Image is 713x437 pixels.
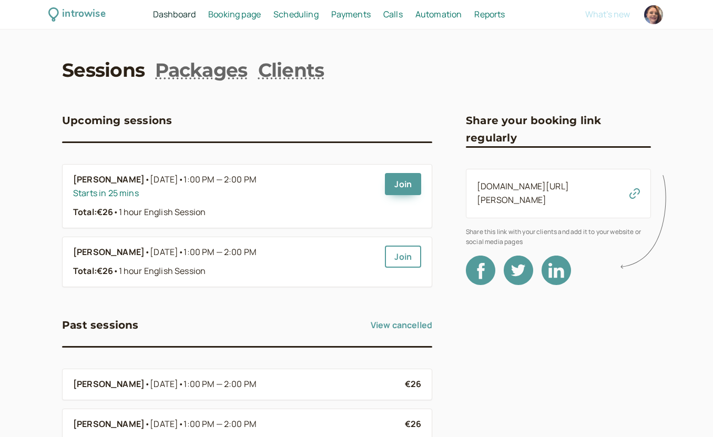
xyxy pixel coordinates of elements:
[150,246,256,259] span: [DATE]
[150,378,256,391] span: [DATE]
[184,174,256,185] span: 1:00 PM — 2:00 PM
[153,8,196,22] a: Dashboard
[145,378,150,391] span: •
[73,246,376,278] a: [PERSON_NAME]•[DATE]•1:00 PM — 2:00 PMTotal:€26•1 hour English Session
[62,317,139,333] h3: Past sessions
[474,8,505,22] a: Reports
[73,173,376,219] a: [PERSON_NAME]•[DATE]•1:00 PM — 2:00 PMStarts in 25 minsTotal:€26•1 hour English Session
[145,246,150,259] span: •
[73,173,145,187] b: [PERSON_NAME]
[660,387,713,437] iframe: Chat Widget
[585,8,630,20] span: What's new
[371,317,432,333] a: View cancelled
[178,378,184,390] span: •
[383,8,403,22] a: Calls
[184,378,256,390] span: 1:00 PM — 2:00 PM
[178,246,184,258] span: •
[383,8,403,20] span: Calls
[150,418,256,431] span: [DATE]
[153,8,196,20] span: Dashboard
[273,8,319,20] span: Scheduling
[73,378,396,391] a: [PERSON_NAME]•[DATE]•1:00 PM — 2:00 PM
[405,418,421,430] b: €26
[477,180,569,206] a: [DOMAIN_NAME][URL][PERSON_NAME]
[48,6,106,23] a: introwise
[150,173,256,187] span: [DATE]
[62,57,145,83] a: Sessions
[273,8,319,22] a: Scheduling
[145,173,150,187] span: •
[155,57,247,83] a: Packages
[258,57,324,83] a: Clients
[113,206,118,218] span: •
[184,246,256,258] span: 1:00 PM — 2:00 PM
[178,418,184,430] span: •
[385,173,421,195] a: Join
[73,378,145,391] b: [PERSON_NAME]
[73,418,145,431] b: [PERSON_NAME]
[113,206,206,218] span: 1 hour English Session
[331,8,371,22] a: Payments
[466,227,651,247] span: Share this link with your clients and add it to your website or social media pages
[643,4,665,26] a: Account
[466,112,651,146] h3: Share your booking link regularly
[415,8,462,22] a: Automation
[405,378,421,390] b: €26
[73,187,376,200] div: Starts in 25 mins
[208,8,261,20] span: Booking page
[113,265,206,277] span: 1 hour English Session
[208,8,261,22] a: Booking page
[585,9,630,19] button: What's new
[145,418,150,431] span: •
[73,418,396,431] a: [PERSON_NAME]•[DATE]•1:00 PM — 2:00 PM
[73,265,113,277] strong: Total: €26
[73,246,145,259] b: [PERSON_NAME]
[62,112,172,129] h3: Upcoming sessions
[62,6,105,23] div: introwise
[113,265,118,277] span: •
[474,8,505,20] span: Reports
[178,174,184,185] span: •
[331,8,371,20] span: Payments
[385,246,421,268] a: Join
[73,206,113,218] strong: Total: €26
[184,418,256,430] span: 1:00 PM — 2:00 PM
[415,8,462,20] span: Automation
